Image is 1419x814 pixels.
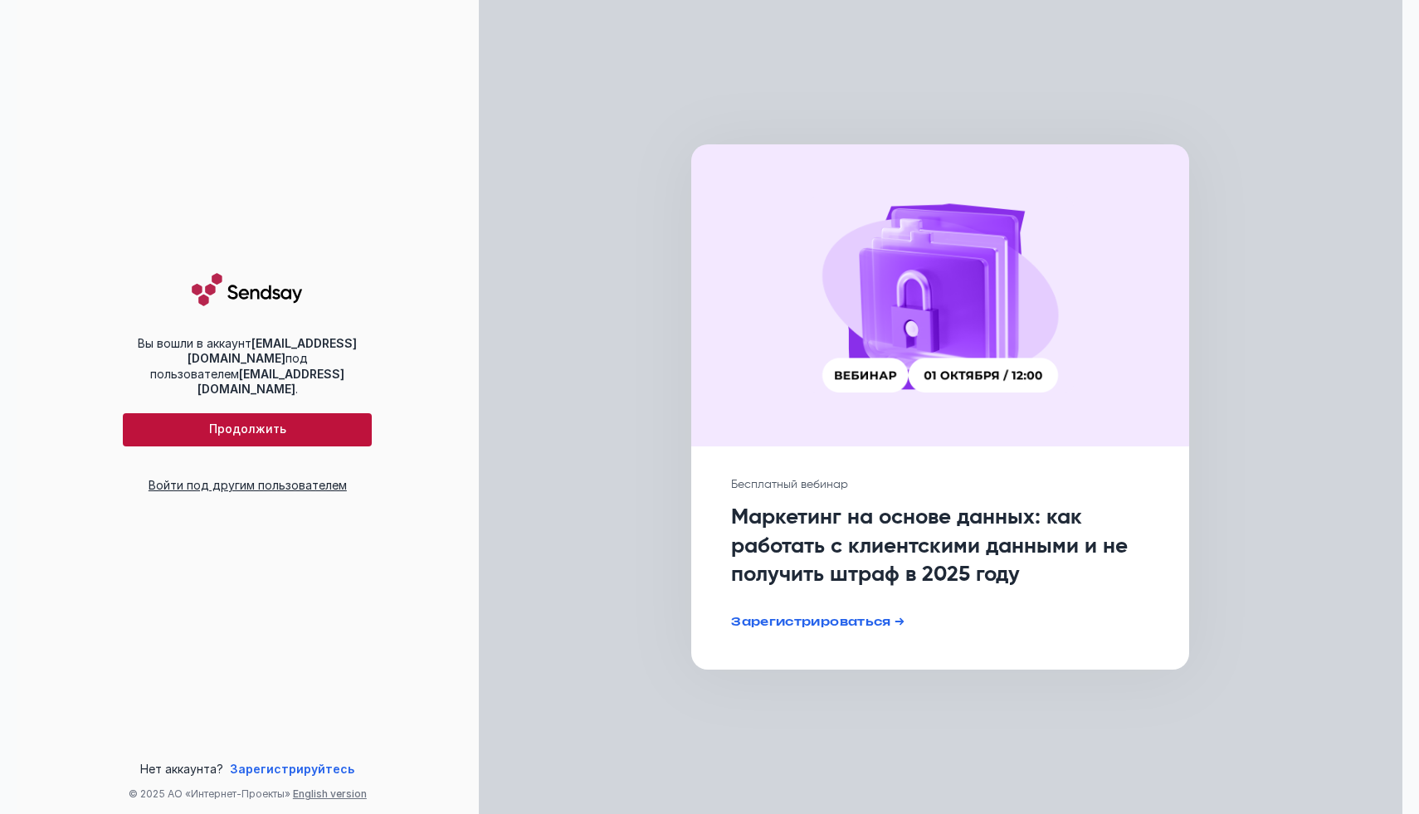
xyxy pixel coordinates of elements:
div: © 2025 АО «Интернет-Проекты» [17,787,479,801]
div: Вы вошли в аккаунт под пользователем . [123,336,372,397]
a: Войти под другим пользователем [149,478,347,492]
button: Продолжить [123,413,372,446]
span: Нет аккаунта? [140,761,223,777]
a: Зарегистрируйтесь [230,761,354,777]
img: cover image [807,197,1074,393]
span: Бесплатный вебинар [731,479,848,490]
a: Зарегистрироваться → [731,614,905,628]
span: Продолжить [209,422,286,436]
b: [EMAIL_ADDRESS][DOMAIN_NAME] [197,367,345,396]
span: Зарегистрируйтесь [230,762,354,776]
h1: Маркетинг на основе данных: как работать с клиентскими данными и не получить штраф в 2025 году [731,504,1149,590]
b: [EMAIL_ADDRESS][DOMAIN_NAME] [188,336,358,365]
button: English version [293,787,367,801]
